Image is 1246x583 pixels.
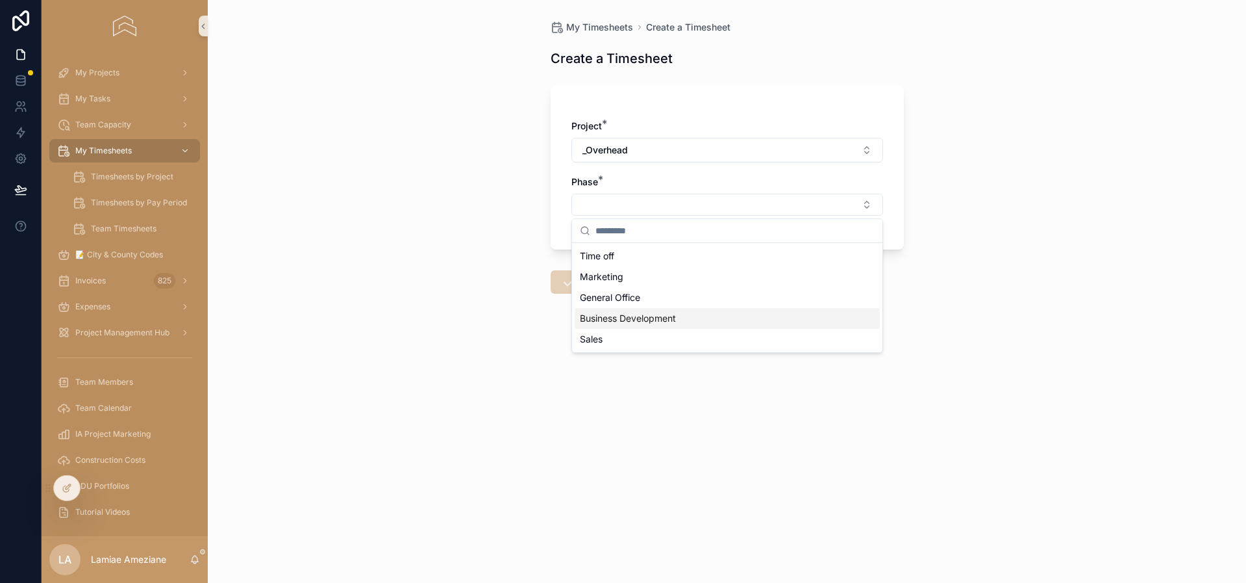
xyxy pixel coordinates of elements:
span: Phase [571,176,598,187]
span: Team Calendar [75,403,132,413]
span: Timesheets by Project [91,172,173,182]
p: Lamiae Ameziane [91,553,166,566]
span: Marketing [580,270,623,283]
span: Time off [580,250,614,263]
img: App logo [113,16,136,36]
span: My Projects [75,68,119,78]
a: Project Management Hub [49,321,200,344]
a: My Projects [49,61,200,84]
a: Construction Costs [49,448,200,472]
a: Timesheets by Pay Period [65,191,200,214]
a: 📝 City & County Codes [49,243,200,266]
a: Create a Timesheet [646,21,730,34]
a: Invoices825 [49,269,200,292]
span: IA Project Marketing [75,429,151,439]
a: IA Project Marketing [49,422,200,446]
span: Invoices [75,276,106,286]
a: Tutorial Videos [49,500,200,524]
button: Select Button [571,138,883,162]
span: Project [571,120,602,131]
span: My Timesheets [75,146,132,156]
span: _Overhead [582,144,628,157]
div: scrollable content [42,52,208,536]
span: 📝 City & County Codes [75,250,163,260]
button: Select Button [571,194,883,216]
a: My Timesheets [551,21,633,34]
a: ADU Portfolios [49,474,200,498]
span: Timesheets by Pay Period [91,198,187,208]
span: ADU Portfolios [75,481,129,491]
span: General Office [580,291,640,304]
a: Team Calendar [49,396,200,420]
span: My Tasks [75,94,110,104]
div: 825 [154,273,175,289]
a: My Tasks [49,87,200,110]
span: Tutorial Videos [75,507,130,517]
span: Project Management Hub [75,328,169,338]
h1: Create a Timesheet [551,49,673,68]
span: LA [58,552,71,567]
span: Team Capacity [75,120,131,130]
span: Sales [580,333,603,346]
span: Business Development [580,312,676,325]
a: Team Timesheets [65,217,200,240]
a: Team Capacity [49,113,200,136]
div: Suggestions [572,243,882,352]
span: Construction Costs [75,455,145,465]
span: Team Members [75,377,133,387]
span: Expenses [75,302,110,312]
span: Team Timesheets [91,224,156,234]
a: Expenses [49,295,200,318]
a: My Timesheets [49,139,200,162]
a: Team Members [49,370,200,394]
span: My Timesheets [566,21,633,34]
a: Timesheets by Project [65,165,200,188]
